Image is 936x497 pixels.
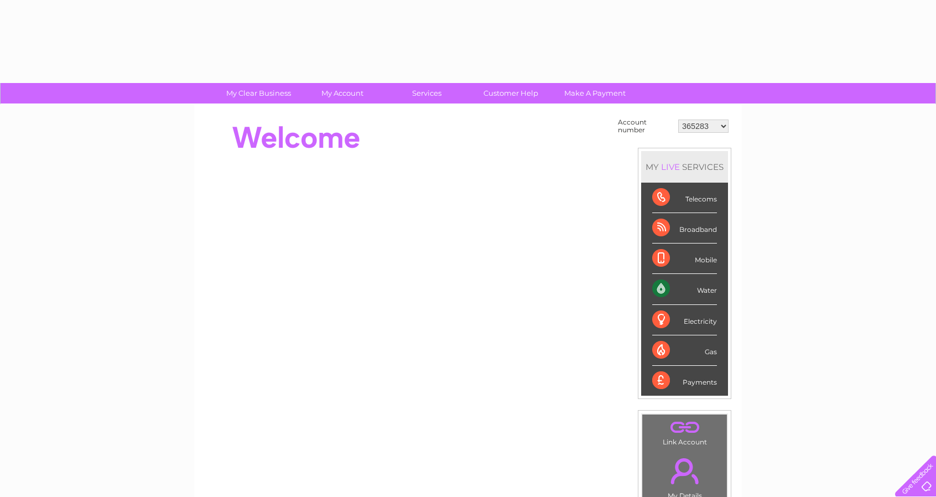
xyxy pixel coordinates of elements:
[652,183,717,213] div: Telecoms
[645,417,724,437] a: .
[381,83,472,103] a: Services
[652,305,717,335] div: Electricity
[652,274,717,304] div: Water
[615,116,675,137] td: Account number
[652,335,717,366] div: Gas
[652,213,717,244] div: Broadband
[465,83,557,103] a: Customer Help
[652,244,717,274] div: Mobile
[642,414,727,449] td: Link Account
[213,83,304,103] a: My Clear Business
[641,151,728,183] div: MY SERVICES
[652,366,717,396] div: Payments
[645,452,724,490] a: .
[659,162,682,172] div: LIVE
[549,83,641,103] a: Make A Payment
[297,83,388,103] a: My Account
